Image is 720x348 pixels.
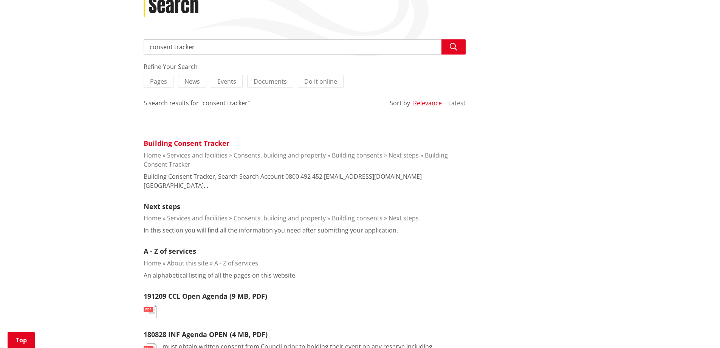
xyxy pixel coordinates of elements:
span: Documents [254,77,287,86]
span: Events [217,77,236,86]
a: Services and facilities [167,214,228,222]
span: Pages [150,77,167,86]
span: News [184,77,200,86]
div: Refine Your Search [144,62,466,71]
a: Building consents [332,151,382,159]
a: Top [8,332,35,348]
a: Services and facilities [167,151,228,159]
iframe: Messenger Launcher [685,316,712,343]
a: Building Consent Tracker [144,151,448,169]
a: Next steps [389,151,419,159]
a: Consents, building and property [234,214,326,222]
input: Search input [144,39,466,55]
button: Latest [448,100,466,106]
img: document-pdf.svg [144,305,156,318]
a: Consents, building and property [234,151,326,159]
a: Next steps [389,214,419,222]
a: A - Z of services [214,259,258,267]
a: Home [144,259,161,267]
a: Home [144,151,161,159]
a: About this site [167,259,208,267]
p: In this section you will find all the information you need after submitting your application. [144,226,398,235]
span: Do it online [304,77,337,86]
div: Sort by [390,98,410,108]
div: 5 search results for "consent tracker" [144,98,250,108]
a: Next steps [144,202,180,211]
a: Building consents [332,214,382,222]
button: Relevance [413,100,442,106]
p: An alphabetical listing of all the pages on this website. [144,271,297,280]
a: 191209 CCL Open Agenda (9 MB, PDF) [144,292,267,301]
p: Building Consent Tracker, Search Search Account 0800 492 452 [EMAIL_ADDRESS][DOMAIN_NAME] [GEOGRA... [144,172,466,190]
a: Home [144,214,161,222]
a: 180828 INF Agenda OPEN (4 MB, PDF) [144,330,268,339]
a: A - Z of services [144,247,196,256]
a: Building Consent Tracker [144,139,229,148]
